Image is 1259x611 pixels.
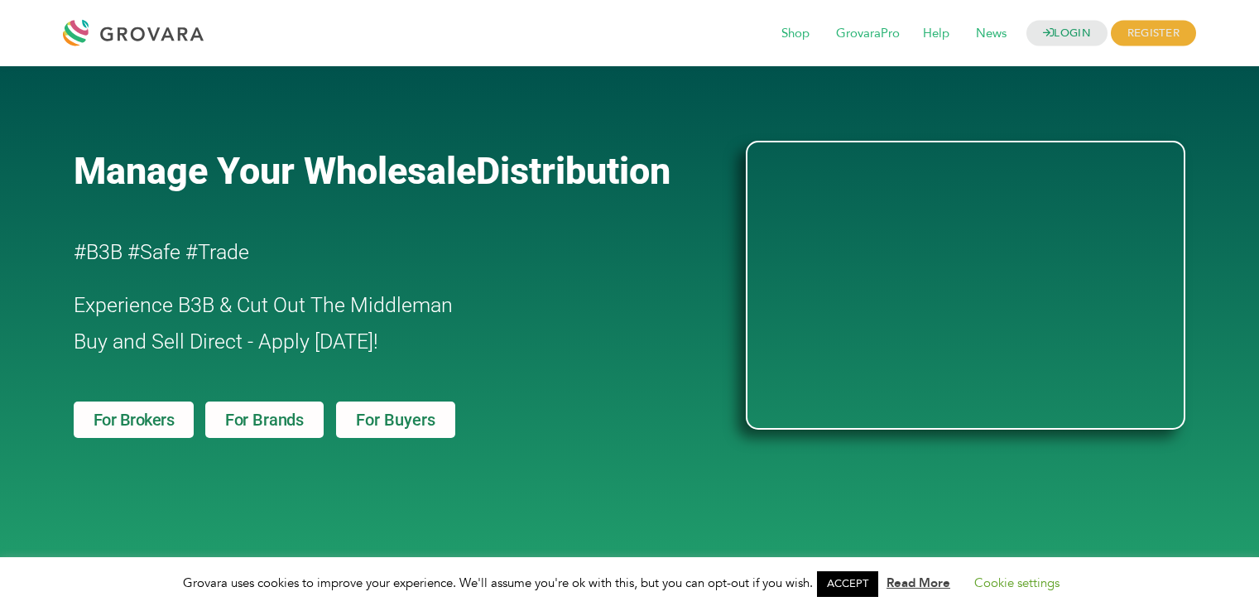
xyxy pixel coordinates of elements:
a: For Brands [205,402,324,438]
span: For Brands [225,411,304,428]
a: ACCEPT [817,571,878,597]
a: For Buyers [336,402,455,438]
a: News [964,25,1018,43]
a: Read More [887,575,950,591]
a: For Brokers [74,402,195,438]
a: Cookie settings [974,575,1060,591]
span: Help [911,18,961,50]
span: Distribution [476,149,670,193]
span: Grovara uses cookies to improve your experience. We'll assume you're ok with this, but you can op... [183,575,1076,591]
h2: #B3B #Safe #Trade [74,234,651,271]
a: Manage Your WholesaleDistribution [74,149,719,193]
a: Shop [770,25,821,43]
span: Buy and Sell Direct - Apply [DATE]! [74,330,378,354]
span: GrovaraPro [824,18,911,50]
span: Manage Your Wholesale [74,149,476,193]
span: For Buyers [356,411,435,428]
a: LOGIN [1026,21,1108,46]
span: News [964,18,1018,50]
a: Help [911,25,961,43]
span: Experience B3B & Cut Out The Middleman [74,293,453,317]
span: Shop [770,18,821,50]
span: REGISTER [1111,21,1196,46]
span: For Brokers [94,411,175,428]
a: GrovaraPro [824,25,911,43]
